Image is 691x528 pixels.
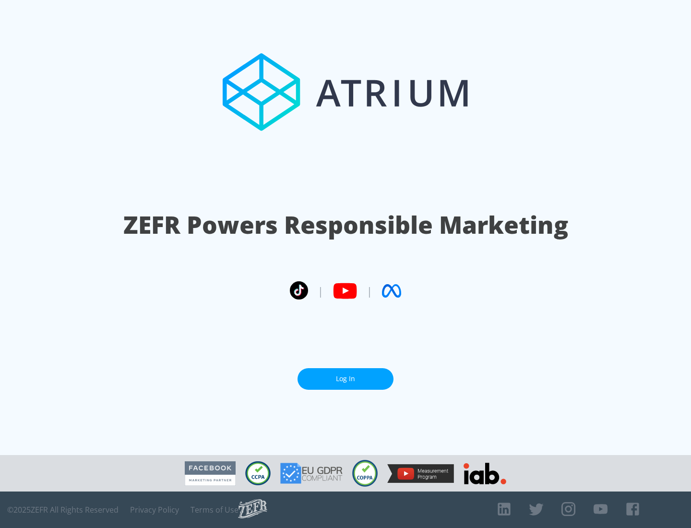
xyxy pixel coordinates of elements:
a: Log In [298,368,393,390]
a: Terms of Use [191,505,238,515]
img: IAB [464,463,506,484]
img: YouTube Measurement Program [387,464,454,483]
a: Privacy Policy [130,505,179,515]
span: © 2025 ZEFR All Rights Reserved [7,505,119,515]
span: | [318,284,323,298]
img: GDPR Compliant [280,463,343,484]
img: Facebook Marketing Partner [185,461,236,486]
span: | [367,284,372,298]
img: CCPA Compliant [245,461,271,485]
h1: ZEFR Powers Responsible Marketing [123,208,568,241]
img: COPPA Compliant [352,460,378,487]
